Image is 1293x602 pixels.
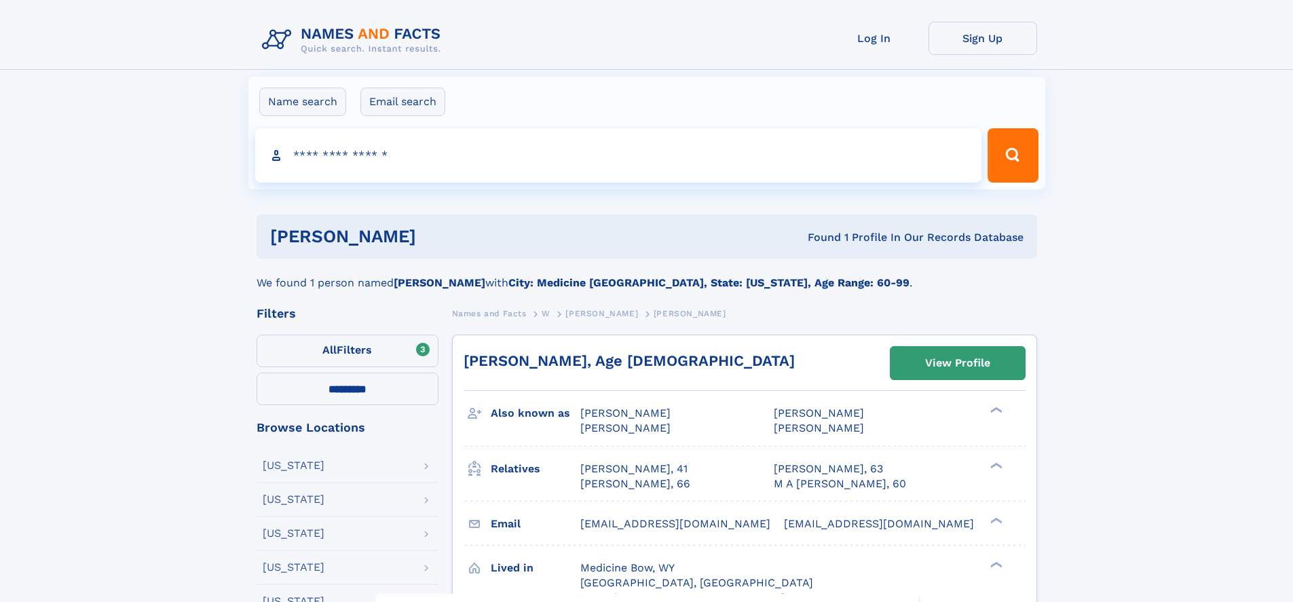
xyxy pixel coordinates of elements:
[654,309,726,318] span: [PERSON_NAME]
[784,517,974,530] span: [EMAIL_ADDRESS][DOMAIN_NAME]
[257,22,452,58] img: Logo Names and Facts
[987,461,1003,470] div: ❯
[929,22,1037,55] a: Sign Up
[820,22,929,55] a: Log In
[394,276,485,289] b: [PERSON_NAME]
[774,407,864,419] span: [PERSON_NAME]
[774,462,883,476] a: [PERSON_NAME], 63
[491,457,580,481] h3: Relatives
[580,421,671,434] span: [PERSON_NAME]
[988,128,1038,183] button: Search Button
[774,476,906,491] a: M A [PERSON_NAME], 60
[263,528,324,539] div: [US_STATE]
[257,259,1037,291] div: We found 1 person named with .
[360,88,445,116] label: Email search
[891,347,1025,379] a: View Profile
[925,347,990,379] div: View Profile
[565,309,638,318] span: [PERSON_NAME]
[259,88,346,116] label: Name search
[322,343,337,356] span: All
[580,576,813,589] span: [GEOGRAPHIC_DATA], [GEOGRAPHIC_DATA]
[580,476,690,491] a: [PERSON_NAME], 66
[774,421,864,434] span: [PERSON_NAME]
[580,462,688,476] a: [PERSON_NAME], 41
[263,460,324,471] div: [US_STATE]
[542,309,550,318] span: W
[987,516,1003,525] div: ❯
[565,305,638,322] a: [PERSON_NAME]
[255,128,982,183] input: search input
[491,402,580,425] h3: Also known as
[612,230,1024,245] div: Found 1 Profile In Our Records Database
[270,228,612,245] h1: [PERSON_NAME]
[464,352,795,369] a: [PERSON_NAME], Age [DEMOGRAPHIC_DATA]
[263,494,324,505] div: [US_STATE]
[257,335,438,367] label: Filters
[542,305,550,322] a: W
[257,307,438,320] div: Filters
[508,276,910,289] b: City: Medicine [GEOGRAPHIC_DATA], State: [US_STATE], Age Range: 60-99
[452,305,527,322] a: Names and Facts
[491,512,580,535] h3: Email
[491,557,580,580] h3: Lived in
[580,407,671,419] span: [PERSON_NAME]
[580,517,770,530] span: [EMAIL_ADDRESS][DOMAIN_NAME]
[263,562,324,573] div: [US_STATE]
[987,560,1003,569] div: ❯
[987,406,1003,415] div: ❯
[257,421,438,434] div: Browse Locations
[580,561,675,574] span: Medicine Bow, WY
